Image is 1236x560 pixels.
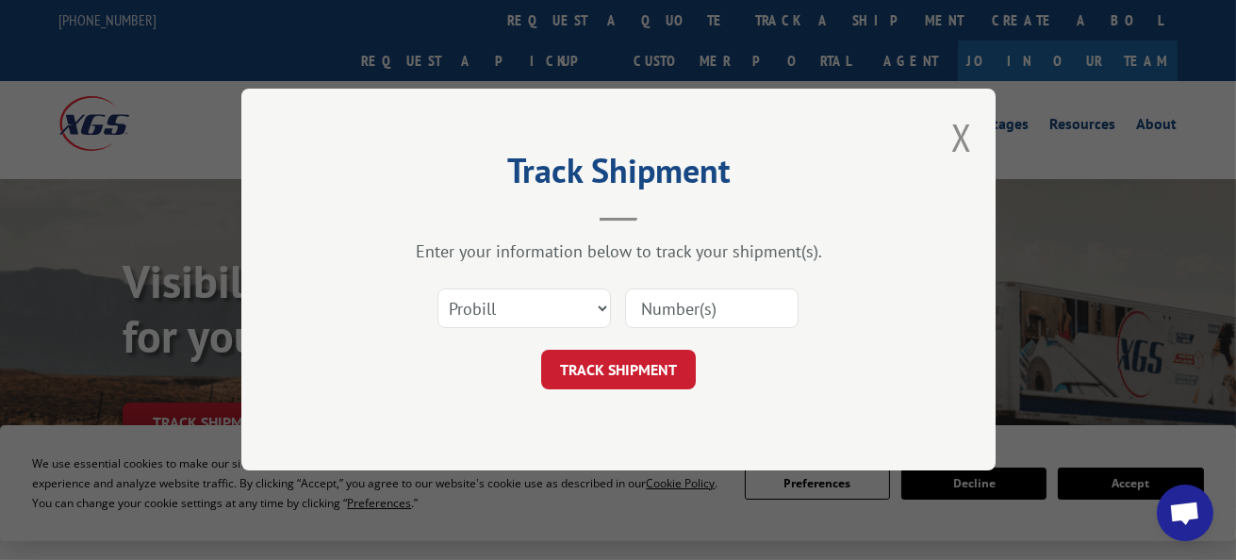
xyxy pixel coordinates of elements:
[625,289,799,329] input: Number(s)
[541,351,696,390] button: TRACK SHIPMENT
[951,112,972,162] button: Close modal
[336,241,901,263] div: Enter your information below to track your shipment(s).
[1157,485,1213,541] a: Open chat
[336,157,901,193] h2: Track Shipment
